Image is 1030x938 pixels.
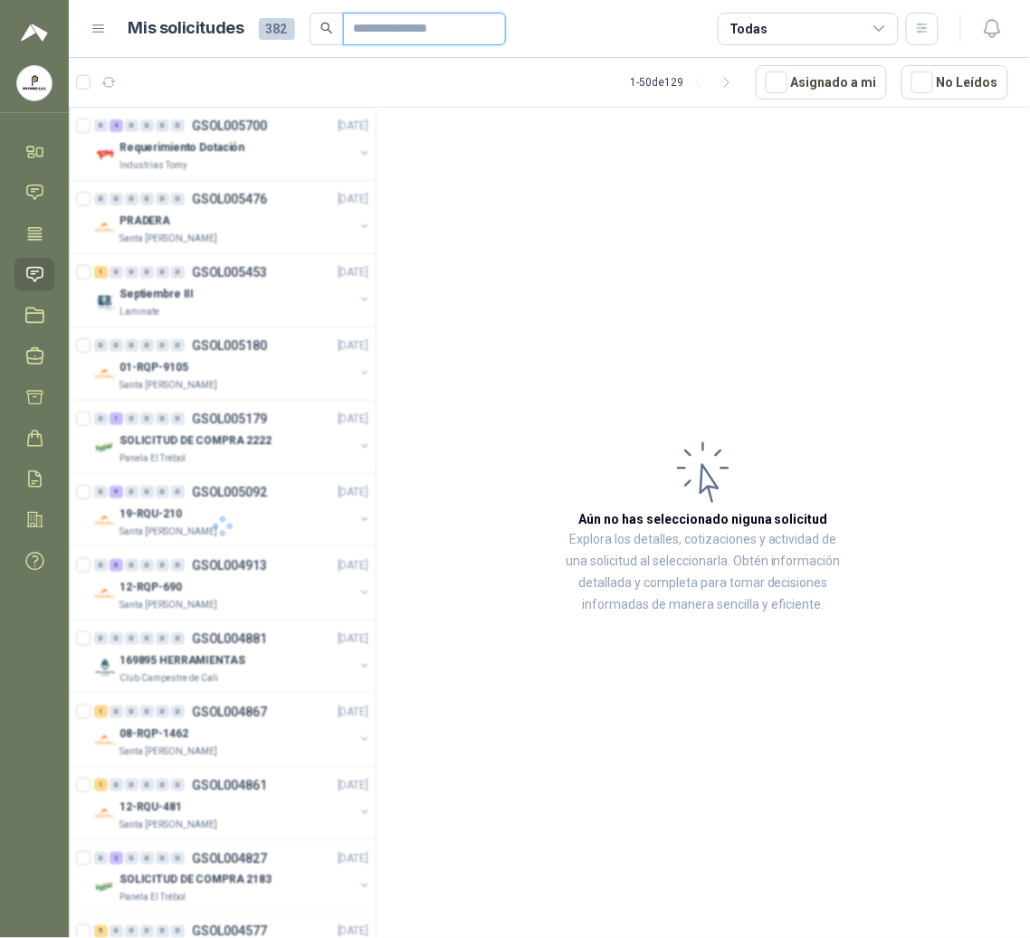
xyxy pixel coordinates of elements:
p: Explora los detalles, cotizaciones y actividad de una solicitud al seleccionarla. Obtén informaci... [558,529,849,616]
img: Company Logo [17,66,52,100]
div: Todas [730,19,768,39]
button: Asignado a mi [756,65,887,99]
h3: Aún no has seleccionado niguna solicitud [578,509,828,529]
div: 1 - 50 de 129 [630,68,741,97]
span: 382 [259,18,295,40]
img: Logo peakr [21,22,48,43]
span: search [320,22,333,34]
button: No Leídos [901,65,1008,99]
h1: Mis solicitudes [129,15,244,42]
